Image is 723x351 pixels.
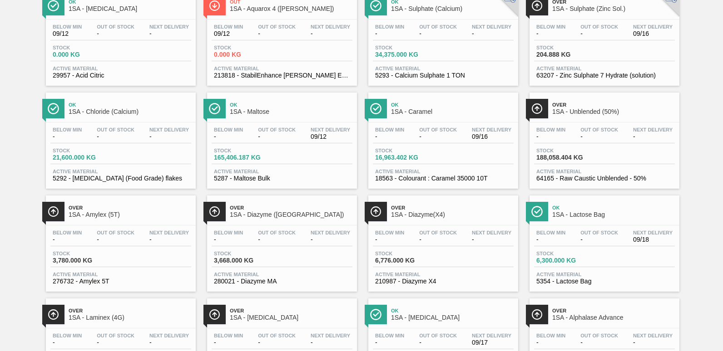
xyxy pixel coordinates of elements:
span: 280021 - Diazyme MA [214,278,350,285]
span: 5292 - Calcium Chloride (Food Grade) flakes [53,175,189,182]
span: Out Of Stock [580,127,618,132]
span: Over [552,308,675,313]
span: Stock [536,251,600,256]
span: - [472,30,511,37]
span: 1SA - Diazyme(X4) [391,211,514,218]
span: - [149,236,189,243]
span: - [419,30,457,37]
span: - [258,236,296,243]
span: Stock [536,45,600,50]
span: - [214,236,243,243]
span: Out Of Stock [580,24,618,29]
span: Out Of Stock [258,230,296,235]
span: 34,375.000 KG [375,51,439,58]
span: - [97,30,134,37]
a: ÍconeOk1SA - Lactose BagBelow Min-Out Of Stock-Next Delivery09/18Stock6,300.000 KGActive Material... [523,189,684,292]
span: - [149,30,189,37]
span: - [580,133,618,140]
a: ÍconeOk1SA - MaltoseBelow Min-Out Of Stock-Next Delivery09/12Stock165,406.187 KGActive Material52... [200,86,361,189]
span: - [214,133,243,140]
span: Out Of Stock [419,333,457,338]
span: Below Min [375,333,404,338]
span: Active Material [536,169,673,174]
span: Active Material [375,169,511,174]
span: 1SA - Unblended (50%) [552,108,675,115]
span: Below Min [214,24,243,29]
span: - [375,339,404,346]
span: - [536,236,565,243]
span: 16,963.402 KG [375,154,439,161]
a: ÍconeOk1SA - Chloride (Calcium)Below Min-Out Of Stock-Next Delivery-Stock21,600.000 KGActive Mate... [39,86,200,189]
span: Below Min [375,127,404,132]
span: - [97,236,134,243]
span: 09/12 [53,30,82,37]
span: - [53,133,82,140]
span: Next Delivery [472,24,511,29]
span: Out Of Stock [258,333,296,338]
a: ÍconeOver1SA - Diazyme(X4)Below Min-Out Of Stock-Next Delivery-Stock6,776.000 KGActive Material21... [361,189,523,292]
span: Below Min [375,24,404,29]
span: Below Min [214,127,243,132]
span: 09/16 [472,133,511,140]
span: - [633,339,673,346]
span: Next Delivery [633,127,673,132]
img: Ícone [48,103,59,114]
span: 1SA - Magnesium Oxide [230,314,352,321]
span: - [258,30,296,37]
span: 6,300.000 KG [536,257,600,264]
span: Stock [375,45,439,50]
span: Below Min [53,333,82,338]
span: 1SA - Lactose Bag [552,211,675,218]
span: Below Min [375,230,404,235]
span: 1SA - Citric Acid [69,5,191,12]
span: Next Delivery [633,24,673,29]
a: ÍconeOk1SA - CaramelBelow Min-Out Of Stock-Next Delivery09/16Stock16,963.402 KGActive Material185... [361,86,523,189]
span: Out Of Stock [580,333,618,338]
span: Below Min [53,127,82,132]
span: - [311,339,350,346]
span: Active Material [214,66,350,71]
span: 6,776.000 KG [375,257,439,264]
span: Stock [214,45,277,50]
span: 276732 - Amylex 5T [53,278,189,285]
span: Out Of Stock [258,127,296,132]
span: - [536,30,565,37]
span: 09/18 [633,236,673,243]
span: Stock [53,45,116,50]
span: 1SA - Sulphate (Zinc Sol.) [552,5,675,12]
a: ÍconeOver1SA - Diazyme ([GEOGRAPHIC_DATA])Below Min-Out Of Stock-Next Delivery-Stock3,668.000 KGA... [200,189,361,292]
span: Out Of Stock [97,230,134,235]
span: Below Min [214,333,243,338]
span: 5354 - Lactose Bag [536,278,673,285]
span: 3,780.000 KG [53,257,116,264]
span: Next Delivery [149,127,189,132]
span: Active Material [536,66,673,71]
span: 213818 - StabilEnhance Rosemary Extract [214,72,350,79]
span: 1SA - Caramel [391,108,514,115]
span: Below Min [536,24,565,29]
span: - [633,133,673,140]
span: 1SA - Amylex (5T) [69,211,191,218]
span: Next Delivery [149,24,189,29]
span: Out Of Stock [97,333,134,338]
span: 29957 - Acid Citric [53,72,189,79]
span: 09/12 [311,133,350,140]
span: Next Delivery [472,333,511,338]
img: Ícone [370,103,381,114]
img: Ícone [209,309,220,320]
span: - [419,236,457,243]
span: Ok [552,205,675,210]
span: - [53,236,82,243]
span: - [580,30,618,37]
span: Ok [391,308,514,313]
img: Ícone [531,309,543,320]
span: - [258,339,296,346]
span: Stock [53,251,116,256]
span: Active Material [375,272,511,277]
span: Next Delivery [472,127,511,132]
span: Next Delivery [472,230,511,235]
span: 165,406.187 KG [214,154,277,161]
span: - [375,236,404,243]
a: ÍconeOver1SA - Unblended (50%)Below Min-Out Of Stock-Next Delivery-Stock188,058.404 KGActive Mate... [523,86,684,189]
span: - [97,133,134,140]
